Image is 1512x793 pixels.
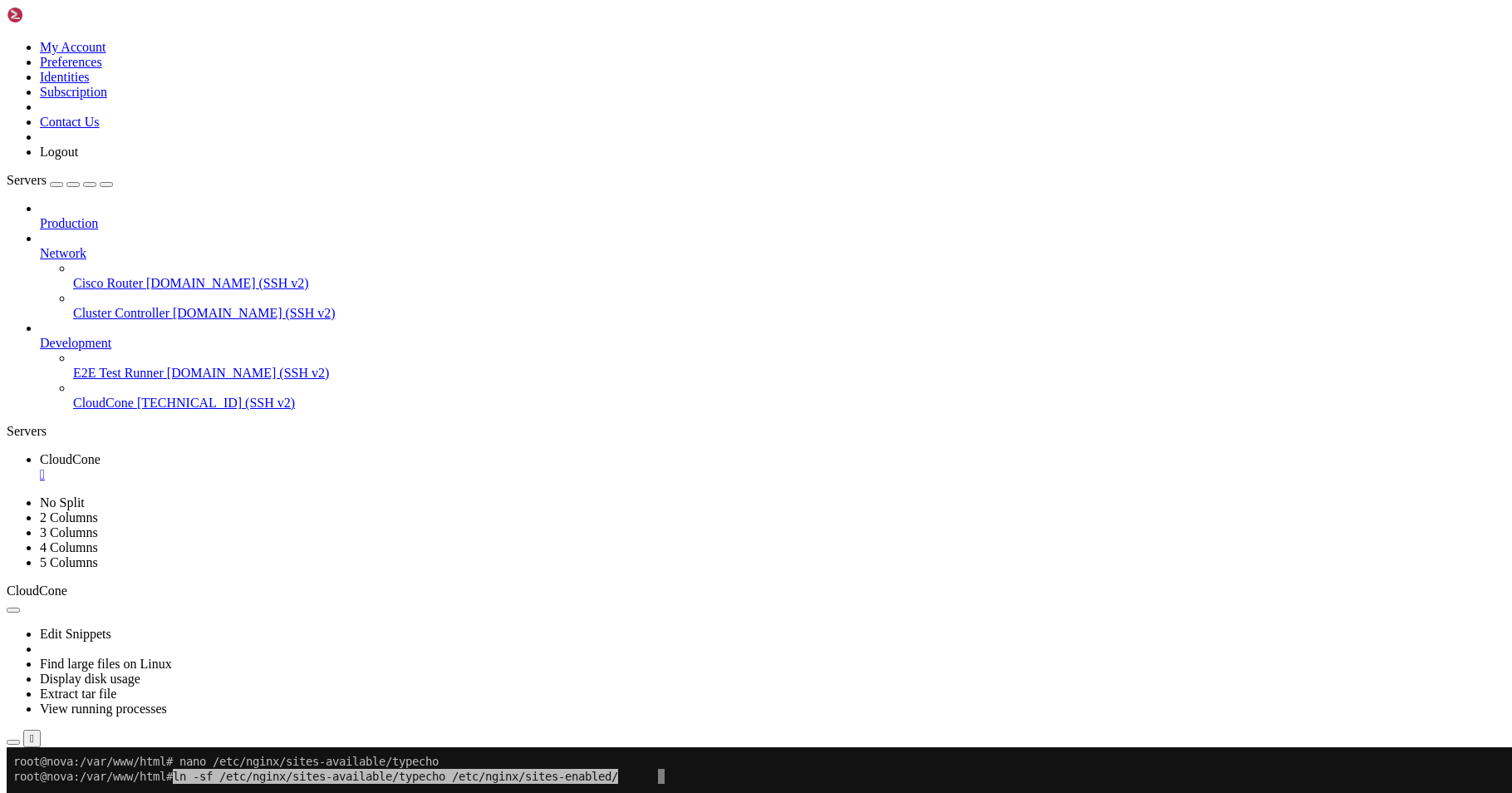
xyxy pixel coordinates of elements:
[40,510,98,525] a: 2 Columns
[40,495,85,510] a: No Split
[146,276,309,290] span: [DOMAIN_NAME] (SSH v2)
[30,732,34,745] div: 
[7,22,1294,37] x-row: root@nova:/var/www/html#
[40,336,111,350] span: Development
[7,584,67,598] span: CloudCone
[7,173,113,187] a: Servers
[73,381,1505,411] li: CloudCone [TECHNICAL_ID] (SSH v2)
[73,306,1505,321] a: Cluster Controller [DOMAIN_NAME] (SSH v2)
[40,246,86,260] span: Network
[73,396,1505,411] a: CloudCone [TECHNICAL_ID] (SSH v2)
[40,467,1505,482] a: 
[166,22,611,37] span: ln -sf /etc/nginx/sites-available/typecho /etc/nginx/sites-enabled/
[40,55,102,69] a: Preferences
[40,540,98,554] a: 4 Columns
[40,70,90,84] a: Identities
[7,7,1294,22] x-row: root@nova:/var/www/html# nano /etc/nginx/sites-available/typecho
[73,306,169,320] span: Cluster Controller
[40,702,167,716] a: View running processes
[40,452,101,466] span: CloudCone
[40,555,98,569] a: 5 Columns
[40,336,1505,351] a: Development
[137,396,295,410] span: [TECHNICAL_ID] (SSH v2)
[40,216,1505,231] a: Production
[73,351,1505,381] li: E2E Test Runner [DOMAIN_NAME] (SSH v2)
[651,22,658,37] div: (92, 1)
[73,261,1505,291] li: Cisco Router [DOMAIN_NAME] (SSH v2)
[40,452,1505,482] a: CloudCone
[73,366,164,380] span: E2E Test Runner
[7,7,102,23] img: Shellngn
[7,173,47,187] span: Servers
[40,216,98,230] span: Production
[40,525,98,539] a: 3 Columns
[167,366,330,380] span: [DOMAIN_NAME] (SSH v2)
[73,291,1505,321] li: Cluster Controller [DOMAIN_NAME] (SSH v2)
[40,627,111,641] a: Edit Snippets
[7,424,1505,439] div: Servers
[40,231,1505,321] li: Network
[73,396,134,410] span: CloudCone
[23,730,41,747] button: 
[73,366,1505,381] a: E2E Test Runner [DOMAIN_NAME] (SSH v2)
[173,306,336,320] span: [DOMAIN_NAME] (SSH v2)
[40,115,100,129] a: Contact Us
[40,40,106,54] a: My Account
[40,85,107,99] a: Subscription
[40,687,116,701] a: Extract tar file
[40,321,1505,411] li: Development
[73,276,1505,291] a: Cisco Router [DOMAIN_NAME] (SSH v2)
[40,672,140,686] a: Display disk usage
[40,657,172,671] a: Find large files on Linux
[40,201,1505,231] li: Production
[40,145,78,159] a: Logout
[73,276,143,290] span: Cisco Router
[40,246,1505,261] a: Network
